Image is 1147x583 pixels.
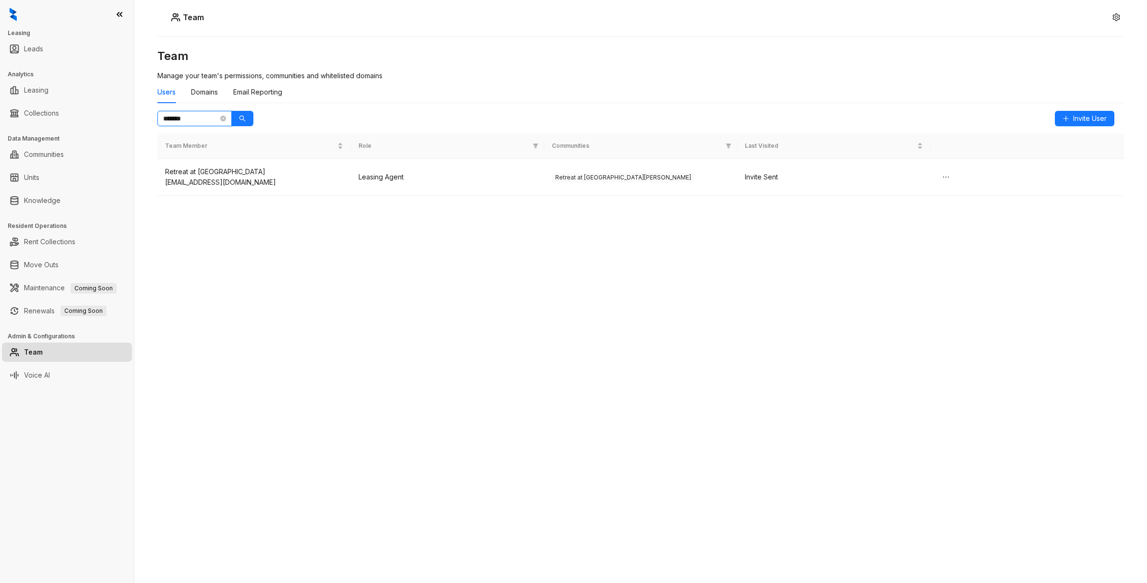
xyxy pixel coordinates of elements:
span: close-circle [220,116,226,121]
div: Users [157,87,176,97]
li: Collections [2,104,132,123]
a: Communities [24,145,64,164]
span: Role [358,142,529,151]
span: plus [1063,115,1069,122]
a: Knowledge [24,191,60,210]
a: Units [24,168,39,187]
th: Team Member [157,133,351,159]
span: Team Member [165,142,335,151]
li: Move Outs [2,255,132,274]
div: Invite Sent [745,172,923,182]
h3: Analytics [8,70,134,79]
span: Communities [552,142,722,151]
div: Retreat at [GEOGRAPHIC_DATA] [165,167,343,177]
a: Team [24,343,43,362]
span: search [239,115,246,122]
span: filter [726,143,731,149]
span: Coming Soon [60,306,107,316]
span: Retreat at [GEOGRAPHIC_DATA][PERSON_NAME] [552,173,694,182]
td: Leasing Agent [351,159,544,196]
li: Team [2,343,132,362]
a: Leads [24,39,43,59]
a: Collections [24,104,59,123]
span: Coming Soon [71,283,117,294]
a: RenewalsComing Soon [24,301,107,321]
span: filter [724,140,733,153]
li: Renewals [2,301,132,321]
h3: Leasing [8,29,134,37]
div: [EMAIL_ADDRESS][DOMAIN_NAME] [165,177,343,188]
li: Leasing [2,81,132,100]
h3: Resident Operations [8,222,134,230]
div: Domains [191,87,218,97]
span: filter [531,140,540,153]
a: Voice AI [24,366,50,385]
h3: Admin & Configurations [8,332,134,341]
li: Voice AI [2,366,132,385]
span: Manage your team's permissions, communities and whitelisted domains [157,71,382,80]
a: Move Outs [24,255,59,274]
th: Last Visited [737,133,931,159]
img: Users [171,12,180,22]
span: Last Visited [745,142,915,151]
span: ellipsis [942,173,950,181]
li: Rent Collections [2,232,132,251]
li: Units [2,168,132,187]
div: Email Reporting [233,87,282,97]
a: Leasing [24,81,48,100]
button: Invite User [1055,111,1114,126]
li: Maintenance [2,278,132,297]
span: Invite User [1073,113,1107,124]
li: Communities [2,145,132,164]
h5: Team [180,12,204,23]
span: filter [533,143,538,149]
a: Rent Collections [24,232,75,251]
li: Knowledge [2,191,132,210]
h3: Data Management [8,134,134,143]
h3: Team [157,48,1124,64]
li: Leads [2,39,132,59]
th: Role [351,133,544,159]
span: setting [1112,13,1120,21]
img: logo [10,8,17,21]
